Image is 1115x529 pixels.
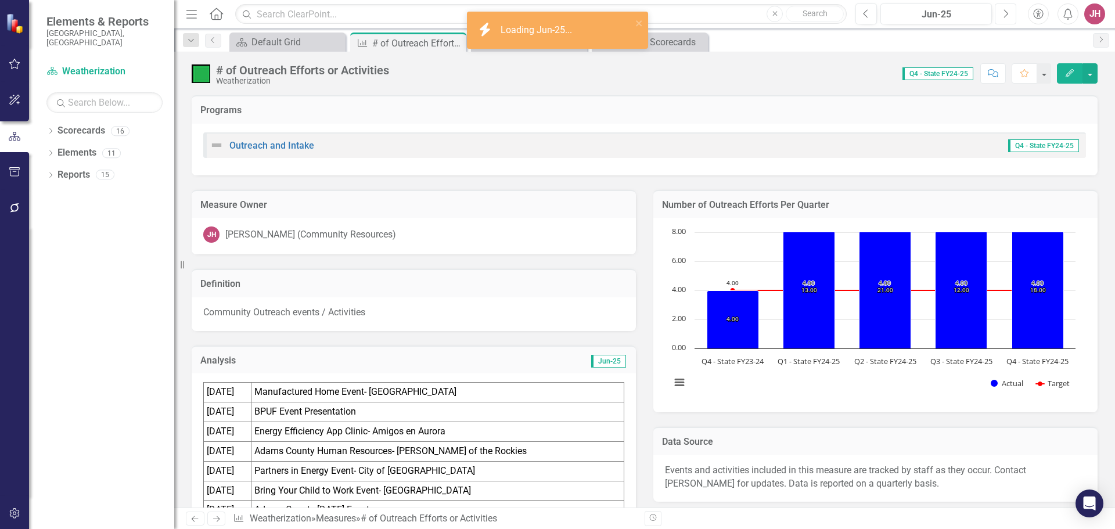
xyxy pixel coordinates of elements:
div: 16 [111,126,130,136]
span: Jun-25 [591,355,626,368]
text: 4.00 [726,279,739,287]
span: Energy Efficiency App Clinic- Amigos en Aurora [254,426,445,437]
text: 21.00 [877,286,893,294]
span: [DATE] [207,406,234,417]
a: Weatherization [46,65,163,78]
text: Q4 - State FY24-25 [1006,356,1069,366]
input: Search ClearPoint... [235,4,847,24]
h3: Programs [200,105,1089,116]
div: 15 [96,170,114,180]
h3: Analysis [200,355,412,366]
span: Partners in Energy Event- City of [GEOGRAPHIC_DATA] [254,465,475,476]
text: 8.00 [672,226,686,236]
span: Adams County [DATE] Event [254,504,369,515]
text: 12.00 [954,286,969,294]
p: Community Outreach events / Activities [203,306,624,319]
button: Show Target [1036,378,1070,388]
span: Q4 - State FY24-25 [902,67,973,80]
span: Elements & Reports [46,15,163,28]
span: Search [803,9,828,18]
text: Q4 - State FY23-24 [702,356,764,366]
small: [GEOGRAPHIC_DATA], [GEOGRAPHIC_DATA] [46,28,163,48]
path: Q4 - State FY23-24, 4. Target. [731,288,735,293]
text: 4.00 [955,279,967,287]
button: close [635,16,643,30]
text: 6.00 [672,255,686,265]
span: [DATE] [207,445,234,456]
text: 2.00 [672,313,686,323]
div: Default Grid [251,35,343,49]
span: Q4 - State FY24-25 [1008,139,1079,152]
div: Loading Jun-25... [501,24,575,37]
svg: Interactive chart [665,226,1081,401]
text: 18.00 [1030,286,1046,294]
span: [DATE] [207,426,234,437]
a: Outreach and Intake [229,140,314,151]
text: Q2 - State FY24-25 [854,356,916,366]
input: Search Below... [46,92,163,113]
span: Manufactured Home Event- [GEOGRAPHIC_DATA] [254,386,456,397]
text: 13.00 [801,286,817,294]
text: Q3 - State FY24-25 [930,356,992,366]
span: [DATE] [207,504,234,515]
text: Q1 - State FY24-25 [778,356,840,366]
text: 4.00 [803,279,815,287]
div: » » [233,512,636,526]
div: # of Outreach Efforts or Activities [216,64,389,77]
div: JH [203,226,220,243]
text: 4.00 [726,315,739,323]
div: Jun-25 [884,8,988,21]
button: JH [1084,3,1105,24]
span: Adams County Human Resources- [PERSON_NAME] of the Rockies [254,445,527,456]
div: Manage Scorecards [614,35,705,49]
div: # of Outreach Efforts or Activities [361,513,497,524]
text: 4.00 [1031,279,1044,287]
div: Chart. Highcharts interactive chart. [665,226,1086,401]
img: ClearPoint Strategy [6,13,26,33]
span: [DATE] [207,485,234,496]
img: On Target [192,64,210,83]
h3: Definition [200,279,627,289]
text: 4.00 [879,279,891,287]
div: 11 [102,148,121,158]
h3: Measure Owner [200,200,627,210]
div: Weatherization [216,77,389,85]
h3: Data Source [662,437,1089,447]
span: [DATE] [207,465,234,476]
path: Q4 - State FY23-24, 4. Actual. [707,291,759,349]
span: BPUF Event Presentation [254,406,356,417]
span: [DATE] [207,386,234,397]
button: Show Actual [991,378,1023,388]
div: Open Intercom Messenger [1076,490,1103,517]
path: Q1 - State FY24-25, 13. Actual. [783,160,835,349]
a: Reports [57,168,90,182]
a: Scorecards [57,124,105,138]
h3: Number of Outreach Efforts Per Quarter [662,200,1089,210]
button: Search [786,6,844,22]
div: [PERSON_NAME] (Community Resources) [225,228,396,242]
a: Weatherization [250,513,311,524]
text: 4.00 [672,284,686,294]
path: Q3 - State FY24-25, 12. Actual. [936,175,987,349]
span: Bring Your Child to Work Event- [GEOGRAPHIC_DATA] [254,485,471,496]
button: Jun-25 [880,3,992,24]
img: Not Defined [210,138,224,152]
button: View chart menu, Chart [671,375,688,391]
a: Elements [57,146,96,160]
text: 0.00 [672,342,686,352]
p: Events and activities included in this measure are tracked by staff as they occur. Contact [PERSO... [665,464,1086,491]
a: Measures [316,513,356,524]
a: Default Grid [232,35,343,49]
div: # of Outreach Efforts or Activities [372,36,463,51]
